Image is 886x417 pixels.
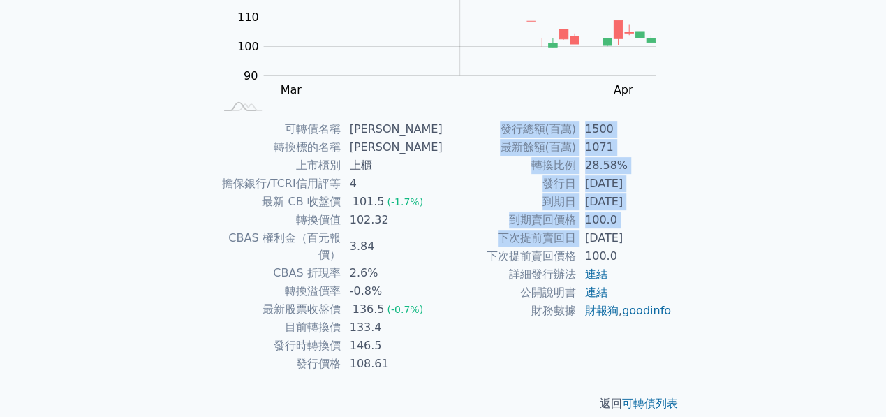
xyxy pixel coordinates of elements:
[214,300,341,319] td: 最新股票收盤價
[237,40,259,53] tspan: 100
[341,264,443,282] td: 2.6%
[341,319,443,337] td: 133.4
[341,175,443,193] td: 4
[214,211,341,229] td: 轉換價值
[341,138,443,156] td: [PERSON_NAME]
[577,138,672,156] td: 1071
[443,229,577,247] td: 下次提前賣回日
[443,138,577,156] td: 最新餘額(百萬)
[341,337,443,355] td: 146.5
[577,120,672,138] td: 1500
[585,268,607,281] a: 連結
[280,83,302,96] tspan: Mar
[214,319,341,337] td: 目前轉換價
[443,193,577,211] td: 到期日
[214,264,341,282] td: CBAS 折現率
[214,337,341,355] td: 發行時轉換價
[443,156,577,175] td: 轉換比例
[341,156,443,175] td: 上櫃
[443,247,577,265] td: 下次提前賣回價格
[214,175,341,193] td: 擔保銀行/TCRI信用評等
[237,10,259,24] tspan: 110
[816,350,886,417] div: 聊天小工具
[198,395,689,412] p: 返回
[577,302,672,320] td: ,
[577,175,672,193] td: [DATE]
[577,229,672,247] td: [DATE]
[214,156,341,175] td: 上市櫃別
[622,304,671,317] a: goodinfo
[387,196,423,207] span: (-1.7%)
[613,83,633,96] tspan: Apr
[214,193,341,211] td: 最新 CB 收盤價
[622,397,678,410] a: 可轉債列表
[577,156,672,175] td: 28.58%
[387,304,423,315] span: (-0.7%)
[214,120,341,138] td: 可轉債名稱
[577,247,672,265] td: 100.0
[443,211,577,229] td: 到期賣回價格
[341,282,443,300] td: -0.8%
[341,355,443,373] td: 108.61
[577,193,672,211] td: [DATE]
[341,211,443,229] td: 102.32
[443,302,577,320] td: 財務數據
[350,301,387,318] div: 136.5
[443,265,577,284] td: 詳細發行辦法
[585,304,619,317] a: 財報狗
[443,284,577,302] td: 公開說明書
[816,350,886,417] iframe: Chat Widget
[350,193,387,210] div: 101.5
[214,282,341,300] td: 轉換溢價率
[214,355,341,373] td: 發行價格
[244,69,258,82] tspan: 90
[341,120,443,138] td: [PERSON_NAME]
[443,175,577,193] td: 發行日
[341,229,443,264] td: 3.84
[214,229,341,264] td: CBAS 權利金（百元報價）
[214,138,341,156] td: 轉換標的名稱
[443,120,577,138] td: 發行總額(百萬)
[577,211,672,229] td: 100.0
[585,286,607,299] a: 連結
